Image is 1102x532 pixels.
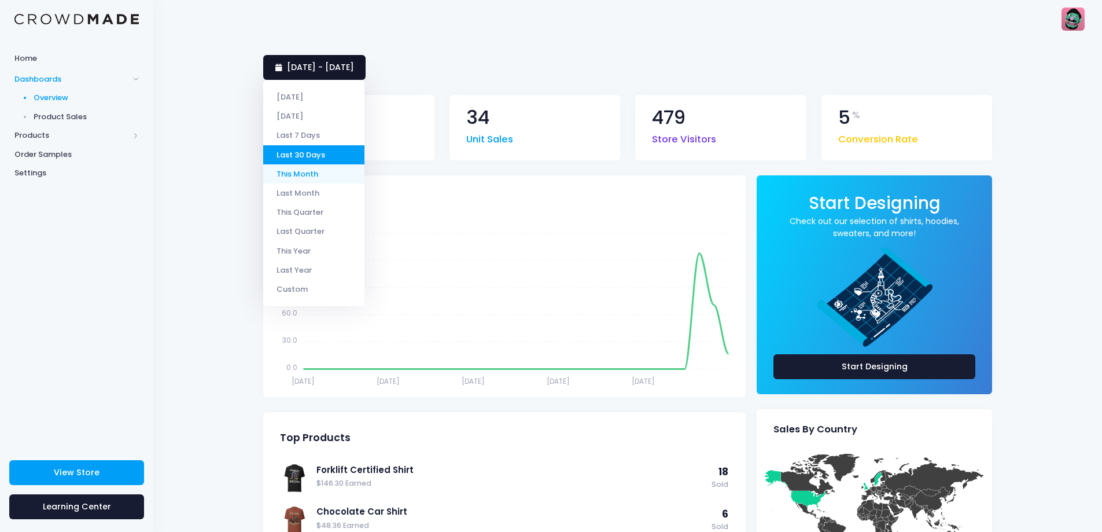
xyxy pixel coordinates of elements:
img: User [1062,8,1085,31]
span: [DATE] - [DATE] [287,61,354,73]
li: [DATE] [263,87,364,107]
tspan: [DATE] [292,376,315,386]
li: Last 7 Days [263,126,364,145]
a: Start Designing [809,201,941,212]
span: 18 [718,465,728,479]
a: Forklift Certified Shirt [316,464,706,476]
span: % [852,108,860,122]
tspan: [DATE] [377,376,400,386]
span: $146.30 Earned [316,478,706,489]
span: Home [14,53,139,64]
span: Order Samples [14,149,139,160]
span: Overview [34,92,139,104]
a: [DATE] - [DATE] [263,55,366,80]
span: 6 [722,507,728,521]
span: Start Designing [809,191,941,215]
span: Products [14,130,129,141]
a: Check out our selection of shirts, hoodies, sweaters, and more! [773,215,975,240]
span: Learning Center [43,501,111,512]
li: This Quarter [263,203,364,222]
tspan: [DATE] [547,376,570,386]
li: Last 30 Days [263,145,364,164]
a: View Store [9,460,144,485]
tspan: 30.0 [282,335,297,345]
li: This Year [263,241,364,260]
span: Sold [712,479,728,490]
tspan: 60.0 [282,308,297,318]
span: Settings [14,167,139,179]
span: Dashboards [14,74,129,85]
tspan: [DATE] [632,376,655,386]
span: Top Products [280,432,351,444]
span: Sales By Country [773,424,857,435]
span: Product Sales [34,111,139,123]
li: Last Year [263,261,364,280]
li: Custom [263,280,364,299]
li: [DATE] [263,107,364,126]
span: Unit Sales [466,127,513,147]
span: Conversion Rate [838,127,918,147]
tspan: 0.0 [286,362,297,372]
img: Logo [14,14,139,25]
li: Last Month [263,184,364,203]
a: Chocolate Car Shirt [316,505,706,518]
span: $48.36 Earned [316,520,706,531]
span: 5 [838,108,850,127]
li: This Month [263,164,364,184]
span: 479 [652,108,685,127]
a: Learning Center [9,494,144,519]
span: View Store [54,467,99,478]
a: Start Designing [773,354,975,379]
li: Last Quarter [263,222,364,241]
tspan: [DATE] [462,376,485,386]
span: Store Visitors [652,127,716,147]
span: 34 [466,108,489,127]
